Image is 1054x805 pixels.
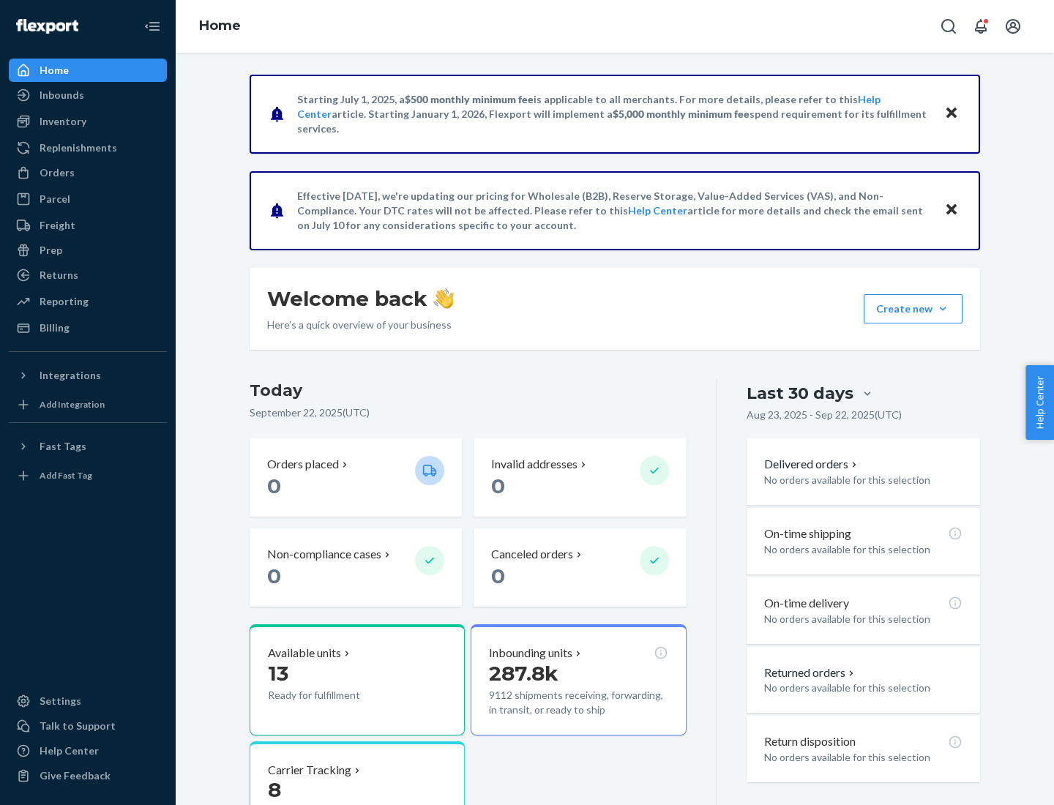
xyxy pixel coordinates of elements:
[764,750,963,765] p: No orders available for this selection
[942,103,961,124] button: Close
[9,689,167,713] a: Settings
[764,612,963,626] p: No orders available for this selection
[747,408,902,422] p: Aug 23, 2025 - Sep 22, 2025 ( UTC )
[250,624,465,735] button: Available units13Ready for fulfillment
[491,456,578,473] p: Invalid addresses
[764,595,849,612] p: On-time delivery
[16,19,78,34] img: Flexport logo
[628,204,687,217] a: Help Center
[40,439,86,454] div: Fast Tags
[40,165,75,180] div: Orders
[764,473,963,487] p: No orders available for this selection
[297,92,930,136] p: Starting July 1, 2025, a is applicable to all merchants. For more details, please refer to this a...
[998,12,1028,41] button: Open account menu
[250,438,462,517] button: Orders placed 0
[267,563,281,588] span: 0
[9,59,167,82] a: Home
[942,200,961,221] button: Close
[491,473,505,498] span: 0
[9,393,167,416] a: Add Integration
[268,661,288,686] span: 13
[250,528,462,607] button: Non-compliance cases 0
[9,83,167,107] a: Inbounds
[40,192,70,206] div: Parcel
[40,744,99,758] div: Help Center
[474,438,686,517] button: Invalid addresses 0
[764,525,851,542] p: On-time shipping
[489,688,668,717] p: 9112 shipments receiving, forwarding, in transit, or ready to ship
[250,379,687,402] h3: Today
[40,114,86,129] div: Inventory
[1025,365,1054,440] button: Help Center
[40,321,70,335] div: Billing
[9,110,167,133] a: Inventory
[764,681,963,695] p: No orders available for this selection
[267,318,454,332] p: Here’s a quick overview of your business
[268,688,403,703] p: Ready for fulfillment
[40,141,117,155] div: Replenishments
[9,136,167,160] a: Replenishments
[9,161,167,184] a: Orders
[40,243,62,258] div: Prep
[187,5,253,48] ol: breadcrumbs
[267,456,339,473] p: Orders placed
[9,290,167,313] a: Reporting
[199,18,241,34] a: Home
[9,464,167,487] a: Add Fast Tag
[9,739,167,763] a: Help Center
[40,768,111,783] div: Give Feedback
[40,469,92,482] div: Add Fast Tag
[138,12,167,41] button: Close Navigation
[471,624,686,735] button: Inbounding units287.8k9112 shipments receiving, forwarding, in transit, or ready to ship
[491,563,505,588] span: 0
[764,456,860,473] button: Delivered orders
[491,546,573,563] p: Canceled orders
[764,664,857,681] button: Returned orders
[9,263,167,287] a: Returns
[40,719,116,733] div: Talk to Support
[40,294,89,309] div: Reporting
[864,294,963,323] button: Create new
[250,405,687,420] p: September 22, 2025 ( UTC )
[764,733,856,750] p: Return disposition
[474,528,686,607] button: Canceled orders 0
[934,12,963,41] button: Open Search Box
[9,187,167,211] a: Parcel
[267,285,454,312] h1: Welcome back
[40,368,101,383] div: Integrations
[9,214,167,237] a: Freight
[9,714,167,738] a: Talk to Support
[268,762,351,779] p: Carrier Tracking
[966,12,995,41] button: Open notifications
[489,645,572,662] p: Inbounding units
[267,546,381,563] p: Non-compliance cases
[40,88,84,102] div: Inbounds
[613,108,750,120] span: $5,000 monthly minimum fee
[40,268,78,282] div: Returns
[747,382,853,405] div: Last 30 days
[764,542,963,557] p: No orders available for this selection
[267,473,281,498] span: 0
[433,288,454,309] img: hand-wave emoji
[9,239,167,262] a: Prep
[40,63,69,78] div: Home
[268,645,341,662] p: Available units
[405,93,534,105] span: $500 monthly minimum fee
[9,316,167,340] a: Billing
[40,694,81,708] div: Settings
[9,764,167,787] button: Give Feedback
[489,661,558,686] span: 287.8k
[297,189,930,233] p: Effective [DATE], we're updating our pricing for Wholesale (B2B), Reserve Storage, Value-Added Se...
[9,435,167,458] button: Fast Tags
[40,398,105,411] div: Add Integration
[268,777,281,802] span: 8
[9,364,167,387] button: Integrations
[40,218,75,233] div: Freight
